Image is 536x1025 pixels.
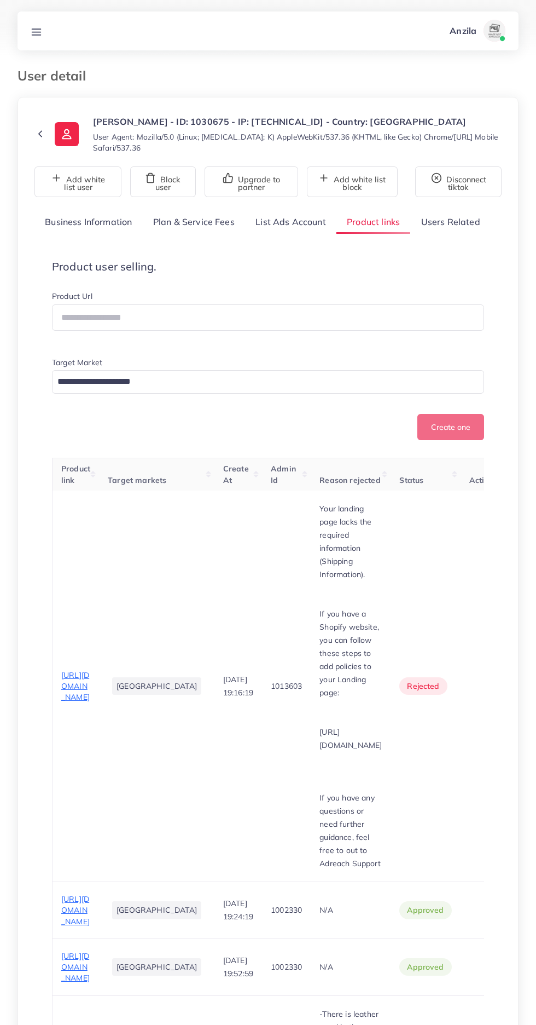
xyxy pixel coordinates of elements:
[61,894,90,926] span: [URL][DOMAIN_NAME]
[130,166,196,197] button: Block user
[52,291,92,302] label: Product Url
[61,951,90,983] span: [URL][DOMAIN_NAME]
[271,960,302,974] p: 1002330
[52,370,484,394] div: Search for option
[61,670,90,702] span: [URL][DOMAIN_NAME]
[112,677,201,695] li: [GEOGRAPHIC_DATA]
[450,24,476,37] p: Anzila
[407,961,444,972] span: approved
[55,122,79,146] img: ic-user-info.36bf1079.svg
[18,68,95,84] h3: User detail
[93,131,502,153] small: User Agent: Mozilla/5.0 (Linux; [MEDICAL_DATA]; K) AppleWebKit/537.36 (KHTML, like Gecko) Chrome/...
[223,673,253,699] p: [DATE] 19:16:19
[112,901,201,919] li: [GEOGRAPHIC_DATA]
[407,681,439,692] span: rejected
[336,210,410,234] a: Product links
[52,260,484,273] h4: Product user selling.
[271,680,302,693] p: 1013603
[444,20,510,42] a: Anzilaavatar
[319,791,382,870] p: If you have any questions or need further guidance, feel free to out to Adreach Support
[319,962,333,972] span: N/A
[307,166,398,197] button: Add white list block
[271,464,296,485] span: Admin Id
[483,20,505,42] img: avatar
[319,502,382,581] p: Your landing page lacks the required information (Shipping Information).
[319,607,382,699] p: If you have a Shopify website, you can follow these steps to add policies to your Landing page:
[52,357,102,368] label: Target Market
[54,373,470,390] input: Search for option
[223,464,249,485] span: Create At
[407,905,444,915] span: approved
[34,210,143,234] a: Business Information
[143,210,245,234] a: Plan & Service Fees
[205,166,298,197] button: Upgrade to partner
[469,475,493,485] span: Action
[319,725,382,752] p: [URL][DOMAIN_NAME]
[34,166,121,197] button: Add white list user
[112,958,201,976] li: [GEOGRAPHIC_DATA]
[108,475,166,485] span: Target markets
[223,897,253,923] p: [DATE] 19:24:19
[61,464,90,485] span: Product link
[245,210,336,234] a: List Ads Account
[417,414,484,440] button: Create one
[93,115,502,128] p: [PERSON_NAME] - ID: 1030675 - IP: [TECHNICAL_ID] - Country: [GEOGRAPHIC_DATA]
[271,903,302,917] p: 1002330
[399,475,423,485] span: Status
[415,166,502,197] button: Disconnect tiktok
[319,475,380,485] span: Reason rejected
[319,905,333,915] span: N/A
[410,210,490,234] a: Users Related
[223,954,253,980] p: [DATE] 19:52:59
